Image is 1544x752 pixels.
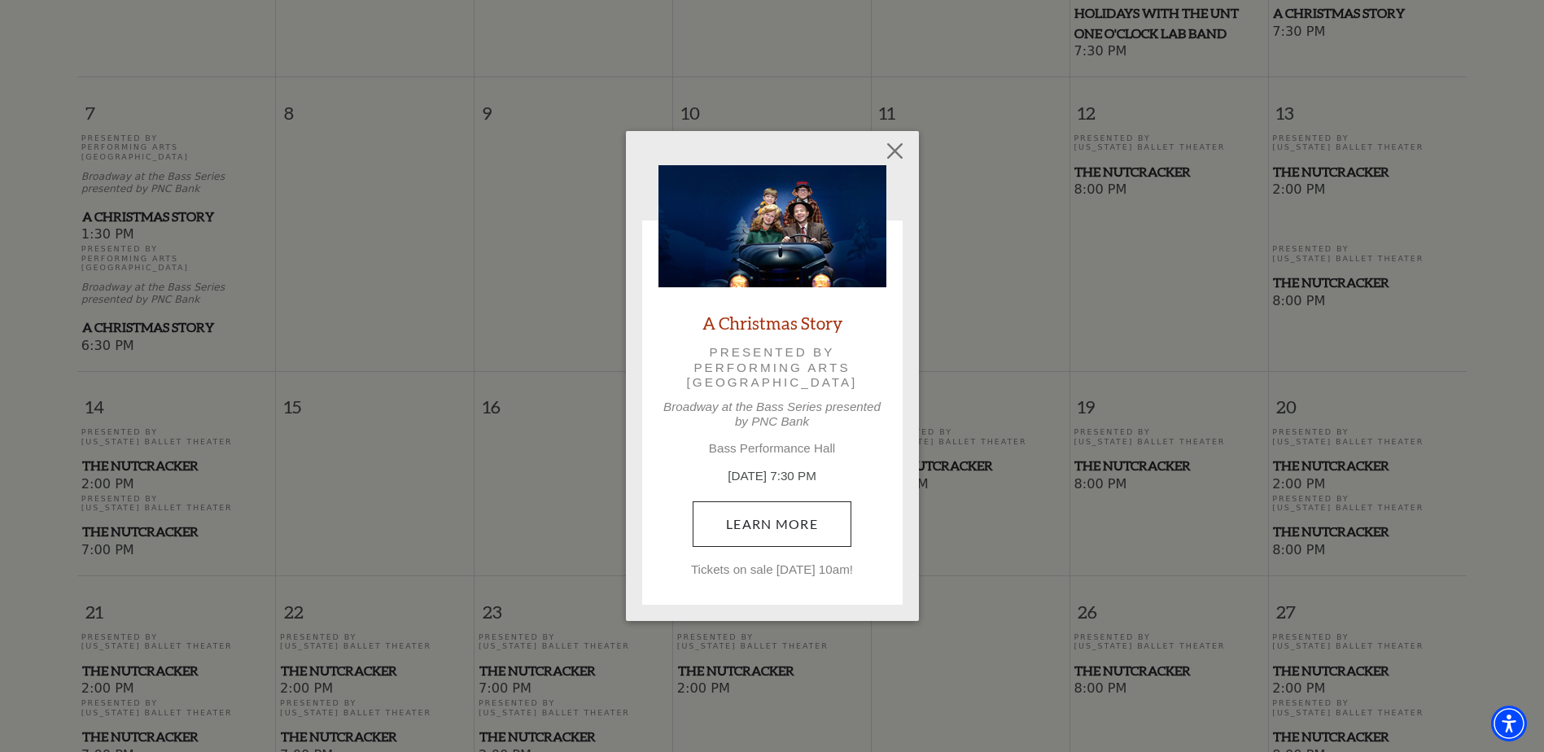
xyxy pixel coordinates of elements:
a: A Christmas Story [702,312,842,334]
a: December 6, 7:30 PM Learn More Tickets on sale Friday, June 27 at 10am [693,501,851,547]
p: Tickets on sale [DATE] 10am! [658,562,886,577]
img: A Christmas Story [658,165,886,287]
p: [DATE] 7:30 PM [658,467,886,486]
p: Broadway at the Bass Series presented by PNC Bank [658,400,886,429]
button: Close [879,135,910,166]
p: Bass Performance Hall [658,441,886,456]
div: Accessibility Menu [1491,706,1527,741]
p: Presented by Performing Arts [GEOGRAPHIC_DATA] [681,345,864,390]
